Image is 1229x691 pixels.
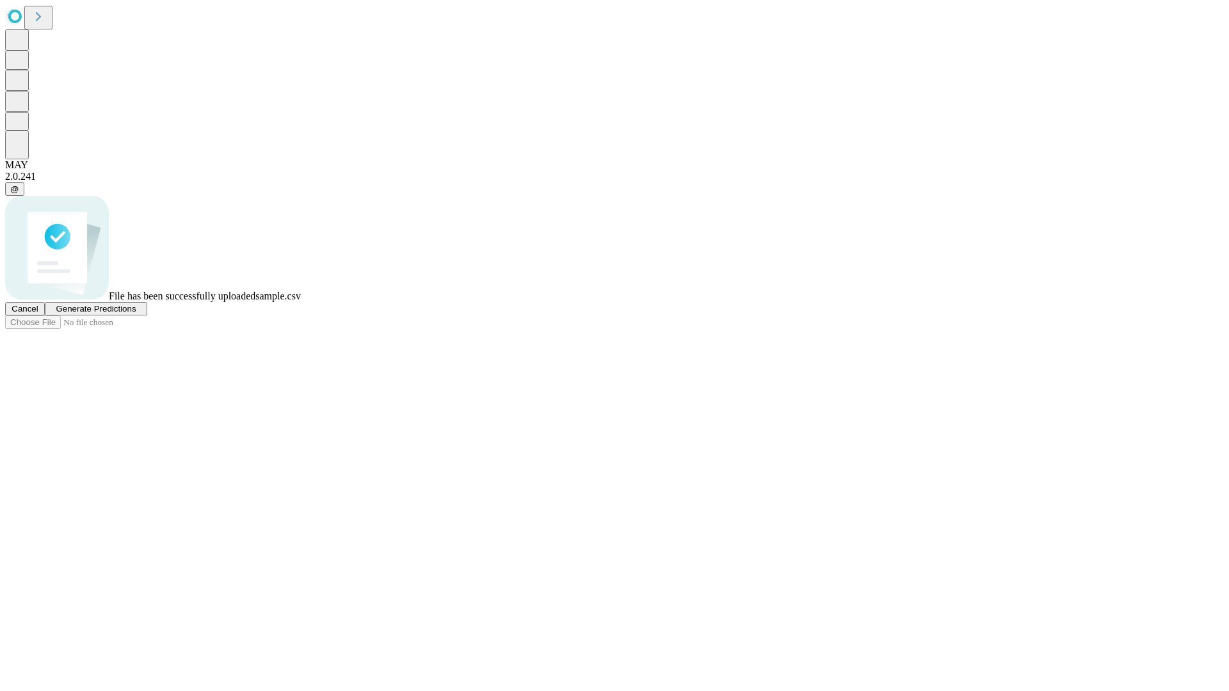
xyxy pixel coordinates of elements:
button: Generate Predictions [45,302,147,315]
span: sample.csv [255,290,301,301]
div: 2.0.241 [5,171,1224,182]
span: Generate Predictions [56,304,136,314]
button: @ [5,182,24,196]
span: @ [10,184,19,194]
div: MAY [5,159,1224,171]
button: Cancel [5,302,45,315]
span: Cancel [12,304,38,314]
span: File has been successfully uploaded [109,290,255,301]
